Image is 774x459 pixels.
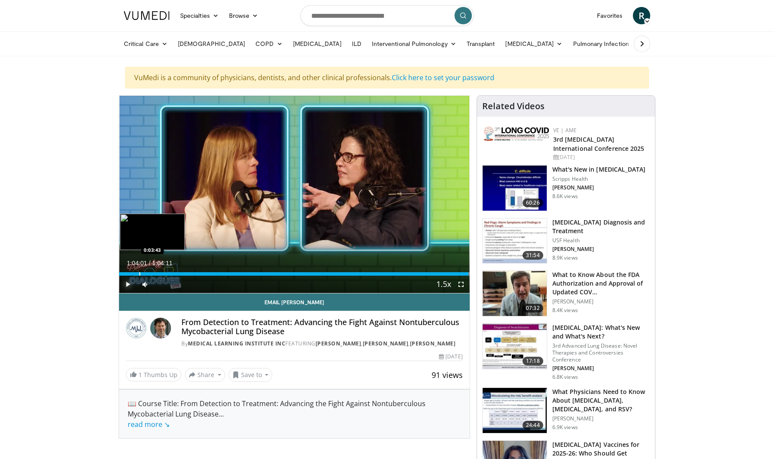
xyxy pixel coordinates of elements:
[483,324,547,369] img: 8723abe7-f9a9-4f6c-9b26-6bd057632cd6.150x105_q85_crop-smart_upscale.jpg
[500,35,568,52] a: [MEDICAL_DATA]
[633,7,650,24] a: R
[363,340,409,347] a: [PERSON_NAME]
[120,214,185,250] img: image.jpeg
[552,270,650,296] h3: What to Know About the FDA Authorization and Approval of Updated COV…
[288,35,347,52] a: [MEDICAL_DATA]
[483,388,547,433] img: 91589b0f-a920-456c-982d-84c13c387289.150x105_q85_crop-smart_upscale.jpg
[553,153,648,161] div: [DATE]
[552,176,646,182] p: Scripps Health
[592,7,628,24] a: Favorites
[139,371,142,379] span: 1
[185,368,225,382] button: Share
[552,323,650,341] h3: [MEDICAL_DATA]: What's New and What's Next?
[522,251,543,260] span: 31:54
[124,11,170,20] img: VuMedi Logo
[552,237,650,244] p: USF Health
[522,421,543,430] span: 24:44
[181,340,462,348] div: By FEATURING , ,
[392,73,494,82] a: Click here to set your password
[553,135,645,153] a: 3rd [MEDICAL_DATA] International Conference 2025
[316,340,361,347] a: [PERSON_NAME]
[552,254,578,261] p: 8.9K views
[522,199,543,207] span: 60:26
[483,271,547,316] img: a1e50555-b2fd-4845-bfdc-3eac51376964.150x105_q85_crop-smart_upscale.jpg
[119,276,136,293] button: Play
[435,276,452,293] button: Playback Rate
[482,101,545,111] h4: Related Videos
[119,293,470,311] a: Email [PERSON_NAME]
[175,7,224,24] a: Specialties
[188,340,285,347] a: Medical Learning Institute Inc
[552,184,646,191] p: [PERSON_NAME]
[149,260,151,267] span: /
[224,7,264,24] a: Browse
[552,246,650,253] p: [PERSON_NAME]
[150,318,171,339] img: Avatar
[152,260,173,267] span: 1:04:11
[136,276,154,293] button: Mute
[127,260,147,267] span: 1:04:01
[482,387,650,433] a: 24:44 What Physicians Need to Know About [MEDICAL_DATA], [MEDICAL_DATA], and RSV? [PERSON_NAME] 6...
[552,218,650,235] h3: [MEDICAL_DATA] Diagnosis and Treatment
[367,35,461,52] a: Interventional Pulmonology
[126,318,147,339] img: Medical Learning Institute Inc
[552,365,650,372] p: [PERSON_NAME]
[552,424,578,431] p: 6.9K views
[452,276,470,293] button: Fullscreen
[128,409,224,429] span: ...
[432,370,463,380] span: 91 views
[522,304,543,313] span: 07:32
[552,307,578,314] p: 8.4K views
[482,218,650,264] a: 31:54 [MEDICAL_DATA] Diagnosis and Treatment USF Health [PERSON_NAME] 8.9K views
[482,270,650,316] a: 07:32 What to Know About the FDA Authorization and Approval of Updated COV… [PERSON_NAME] 8.4K views
[300,5,474,26] input: Search topics, interventions
[119,272,470,276] div: Progress Bar
[553,127,577,134] a: VE | AME
[181,318,462,336] h4: From Detection to Treatment: Advancing the Fight Against Nontuberculous Mycobacterial Lung Disease
[128,420,170,429] a: read more ↘
[552,193,578,200] p: 8.6K views
[522,357,543,365] span: 17:18
[483,166,547,211] img: 8828b190-63b7-4755-985f-be01b6c06460.150x105_q85_crop-smart_upscale.jpg
[552,298,650,305] p: [PERSON_NAME]
[125,67,649,88] div: VuMedi is a community of physicians, dentists, and other clinical professionals.
[552,342,650,363] p: 3rd Advanced Lung Disease: Novel Therapies and Controversies Conference
[461,35,500,52] a: Transplant
[347,35,367,52] a: ILD
[552,387,650,413] h3: What Physicians Need to Know About [MEDICAL_DATA], [MEDICAL_DATA], and RSV?
[410,340,456,347] a: [PERSON_NAME]
[119,96,470,293] video-js: Video Player
[552,415,650,422] p: [PERSON_NAME]
[484,127,549,141] img: a2792a71-925c-4fc2-b8ef-8d1b21aec2f7.png.150x105_q85_autocrop_double_scale_upscale_version-0.2.jpg
[250,35,287,52] a: COPD
[552,374,578,381] p: 6.8K views
[568,35,643,52] a: Pulmonary Infection
[128,398,461,430] div: 📖 Course Title: From Detection to Treatment: Advancing the Fight Against Nontuberculous Mycobacte...
[126,368,181,381] a: 1 Thumbs Up
[482,165,650,211] a: 60:26 What's New in [MEDICAL_DATA] Scripps Health [PERSON_NAME] 8.6K views
[229,368,273,382] button: Save to
[482,323,650,381] a: 17:18 [MEDICAL_DATA]: What's New and What's Next? 3rd Advanced Lung Disease: Novel Therapies and ...
[119,35,173,52] a: Critical Care
[552,165,646,174] h3: What's New in [MEDICAL_DATA]
[439,353,462,361] div: [DATE]
[173,35,250,52] a: [DEMOGRAPHIC_DATA]
[483,218,547,264] img: 912d4c0c-18df-4adc-aa60-24f51820003e.150x105_q85_crop-smart_upscale.jpg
